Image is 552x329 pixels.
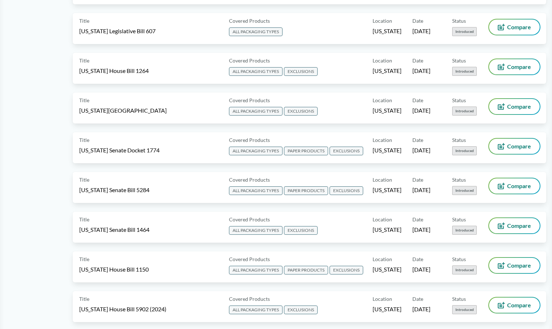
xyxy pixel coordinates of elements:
[489,59,540,74] button: Compare
[229,176,270,183] span: Covered Products
[489,20,540,35] button: Compare
[229,216,270,223] span: Covered Products
[412,27,430,35] span: [DATE]
[373,176,392,183] span: Location
[373,136,392,144] span: Location
[373,17,392,25] span: Location
[507,64,531,70] span: Compare
[452,96,466,104] span: Status
[284,186,328,195] span: PAPER PRODUCTS
[373,27,402,35] span: [US_STATE]
[412,136,423,144] span: Date
[452,27,477,36] span: Introduced
[79,305,166,313] span: [US_STATE] House Bill 5902 (2024)
[229,96,270,104] span: Covered Products
[79,107,167,114] span: [US_STATE][GEOGRAPHIC_DATA]
[489,139,540,154] button: Compare
[284,306,318,314] span: EXCLUSIONS
[373,226,402,234] span: [US_STATE]
[507,104,531,109] span: Compare
[229,295,270,303] span: Covered Products
[452,295,466,303] span: Status
[452,176,466,183] span: Status
[452,226,477,235] span: Introduced
[79,27,156,35] span: [US_STATE] Legislative Bill 607
[330,186,363,195] span: EXCLUSIONS
[373,57,392,64] span: Location
[507,263,531,268] span: Compare
[284,226,318,235] span: EXCLUSIONS
[284,266,328,274] span: PAPER PRODUCTS
[412,17,423,25] span: Date
[452,67,477,76] span: Introduced
[229,57,270,64] span: Covered Products
[489,298,540,313] button: Compare
[412,57,423,64] span: Date
[452,216,466,223] span: Status
[373,216,392,223] span: Location
[373,255,392,263] span: Location
[452,146,477,155] span: Introduced
[373,265,402,273] span: [US_STATE]
[229,147,283,155] span: ALL PACKAGING TYPES
[507,183,531,189] span: Compare
[229,17,270,25] span: Covered Products
[412,295,423,303] span: Date
[79,57,89,64] span: Title
[79,146,160,154] span: [US_STATE] Senate Docket 1774
[373,146,402,154] span: [US_STATE]
[489,178,540,194] button: Compare
[373,96,392,104] span: Location
[373,107,402,114] span: [US_STATE]
[284,107,318,116] span: EXCLUSIONS
[79,67,149,75] span: [US_STATE] House Bill 1264
[452,136,466,144] span: Status
[489,99,540,114] button: Compare
[412,305,430,313] span: [DATE]
[330,147,363,155] span: EXCLUSIONS
[373,305,402,313] span: [US_STATE]
[229,107,283,116] span: ALL PACKAGING TYPES
[229,306,283,314] span: ALL PACKAGING TYPES
[79,186,149,194] span: [US_STATE] Senate Bill 5284
[229,136,270,144] span: Covered Products
[452,107,477,116] span: Introduced
[284,67,318,76] span: EXCLUSIONS
[79,226,149,234] span: [US_STATE] Senate Bill 1464
[412,216,423,223] span: Date
[373,186,402,194] span: [US_STATE]
[79,265,149,273] span: [US_STATE] House Bill 1150
[412,226,430,234] span: [DATE]
[79,295,89,303] span: Title
[79,17,89,25] span: Title
[79,216,89,223] span: Title
[79,96,89,104] span: Title
[229,266,283,274] span: ALL PACKAGING TYPES
[412,176,423,183] span: Date
[412,96,423,104] span: Date
[412,186,430,194] span: [DATE]
[507,143,531,149] span: Compare
[79,255,89,263] span: Title
[229,226,283,235] span: ALL PACKAGING TYPES
[79,136,89,144] span: Title
[330,266,363,274] span: EXCLUSIONS
[452,265,477,274] span: Introduced
[452,17,466,25] span: Status
[412,255,423,263] span: Date
[452,186,477,195] span: Introduced
[412,265,430,273] span: [DATE]
[229,255,270,263] span: Covered Products
[373,295,392,303] span: Location
[452,255,466,263] span: Status
[507,223,531,229] span: Compare
[412,67,430,75] span: [DATE]
[229,27,283,36] span: ALL PACKAGING TYPES
[373,67,402,75] span: [US_STATE]
[412,146,430,154] span: [DATE]
[507,24,531,30] span: Compare
[284,147,328,155] span: PAPER PRODUCTS
[452,57,466,64] span: Status
[229,67,283,76] span: ALL PACKAGING TYPES
[229,186,283,195] span: ALL PACKAGING TYPES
